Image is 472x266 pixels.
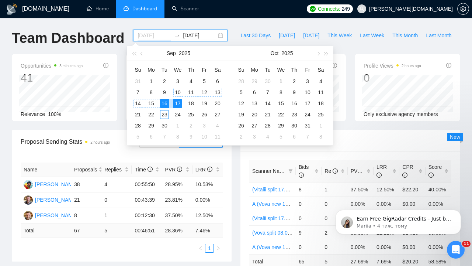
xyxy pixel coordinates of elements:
[101,163,132,177] th: Replies
[237,88,246,97] div: 5
[248,98,261,109] td: 2025-10-13
[392,31,418,40] span: This Month
[237,132,246,141] div: 2
[59,64,83,68] time: 3 minutes ago
[174,33,180,38] span: swap-right
[388,30,422,41] button: This Month
[250,99,259,108] div: 13
[399,182,425,197] td: $22.20
[24,181,77,187] a: VS[PERSON_NAME]
[263,77,272,86] div: 30
[174,33,180,38] span: to
[275,30,299,41] button: [DATE]
[341,5,350,13] span: 249
[173,99,182,108] div: 17
[160,88,169,97] div: 9
[277,88,285,97] div: 8
[147,88,156,97] div: 8
[158,131,171,142] td: 2025-10-07
[301,109,314,120] td: 2025-10-24
[162,177,192,192] td: 28.95%
[240,31,271,40] span: Last 30 Days
[200,132,209,141] div: 10
[310,6,316,12] img: upwork-logo.png
[24,211,33,220] img: VS
[171,131,184,142] td: 2025-10-08
[303,110,312,119] div: 24
[131,76,145,87] td: 2025-08-31
[211,131,224,142] td: 2025-10-11
[261,109,274,120] td: 2025-10-21
[301,76,314,87] td: 2025-10-03
[235,76,248,87] td: 2025-09-28
[362,168,368,174] span: info-circle
[184,109,198,120] td: 2025-09-25
[17,22,28,34] img: Profile image for Mariia
[131,109,145,120] td: 2025-09-21
[135,167,152,173] span: Time
[290,132,299,141] div: 6
[447,241,465,259] iframe: Intercom live chat
[12,30,124,47] h1: Team Dashboard
[250,121,259,130] div: 27
[131,131,145,142] td: 2025-10-05
[333,168,338,174] span: info-circle
[171,64,184,76] th: We
[35,196,77,204] div: [PERSON_NAME]
[314,98,327,109] td: 2025-10-18
[198,64,211,76] th: Fr
[211,87,224,98] td: 2025-09-13
[457,3,469,15] button: setting
[200,121,209,130] div: 3
[356,30,388,41] button: Last Week
[173,77,182,86] div: 3
[213,99,222,108] div: 20
[303,132,312,141] div: 7
[183,31,216,40] input: End date
[364,71,421,85] div: 0
[147,121,156,130] div: 29
[131,98,145,109] td: 2025-09-14
[213,77,222,86] div: 6
[213,132,222,141] div: 11
[316,121,325,130] div: 1
[249,136,451,145] span: Scanner Breakdown
[402,173,407,178] span: info-circle
[237,110,246,119] div: 19
[187,110,195,119] div: 25
[158,64,171,76] th: Tu
[147,110,156,119] div: 22
[133,77,142,86] div: 31
[316,132,325,141] div: 8
[462,241,471,247] span: 11
[211,76,224,87] td: 2025-09-06
[299,164,309,178] span: Bids
[131,120,145,131] td: 2025-09-28
[359,6,364,11] span: user
[288,131,301,142] td: 2025-11-06
[213,110,222,119] div: 27
[158,109,171,120] td: 2025-09-23
[402,64,421,68] time: 2 hours ago
[147,132,156,141] div: 6
[274,64,288,76] th: We
[324,168,338,174] span: Re
[277,121,285,130] div: 29
[261,120,274,131] td: 2025-10-28
[24,212,77,218] a: VS[PERSON_NAME]
[187,88,195,97] div: 11
[277,110,285,119] div: 22
[205,244,214,253] li: 1
[314,131,327,142] td: 2025-11-08
[173,132,182,141] div: 8
[316,77,325,86] div: 4
[314,87,327,98] td: 2025-10-11
[211,120,224,131] td: 2025-10-04
[198,131,211,142] td: 2025-10-10
[200,99,209,108] div: 19
[147,99,156,108] div: 15
[316,99,325,108] div: 18
[314,109,327,120] td: 2025-10-25
[261,76,274,87] td: 2025-09-30
[290,88,299,97] div: 9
